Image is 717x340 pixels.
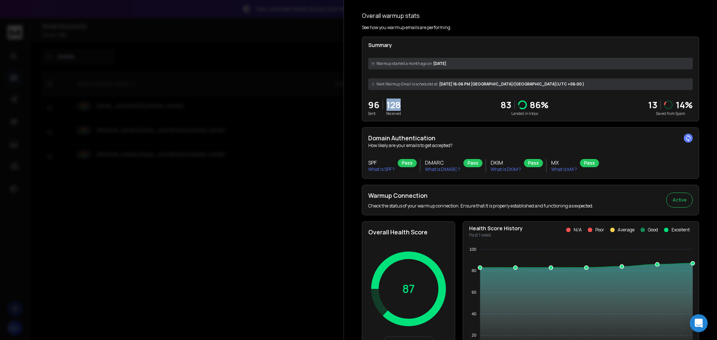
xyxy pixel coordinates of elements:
strong: 13 [648,99,657,111]
h2: Domain Authentication [368,134,693,143]
h3: SPF [368,159,395,166]
p: Summary [368,41,693,49]
p: What is SPF ? [368,166,395,172]
p: What is MX ? [551,166,577,172]
button: Active [666,193,693,208]
p: See how you warmup emails are performing [362,25,450,31]
div: Open Intercom Messenger [690,314,708,332]
div: [DATE] 16:06 PM [GEOGRAPHIC_DATA]/[GEOGRAPHIC_DATA] (UTC +06:00 ) [368,78,693,90]
tspan: 100 [469,247,476,252]
h2: Warmup Connection [368,191,593,200]
p: 83 [501,99,511,111]
p: Excellent [671,227,690,233]
p: 14 % [676,99,693,111]
p: Average [618,227,634,233]
h3: DMARC [425,159,460,166]
tspan: 20 [472,333,476,337]
tspan: 60 [472,290,476,294]
p: Health Score History [469,225,523,232]
p: What is DKIM ? [491,166,521,172]
p: 87 [402,282,415,296]
p: 128 [386,99,401,111]
span: Warmup started a month ago on [376,61,432,66]
span: Next Warmup Email is scheduled at [376,81,438,87]
p: Past 1 week [469,232,523,238]
h2: Overall Health Score [368,228,449,237]
p: Good [648,227,658,233]
h1: Overall warmup stats [362,11,420,20]
p: 96 [368,99,379,111]
tspan: 40 [472,312,476,316]
h3: DKIM [491,159,521,166]
div: Pass [524,159,543,167]
div: Pass [463,159,482,167]
p: How likely are your emails to get accepted? [368,143,693,149]
p: Landed in Inbox [501,111,549,116]
div: Pass [398,159,417,167]
h3: MX [551,159,577,166]
p: Sent [368,111,379,116]
p: Check the status of your warmup connection. Ensure that it is properly established and functionin... [368,203,593,209]
p: Saved from Spam [648,111,693,116]
div: [DATE] [368,58,693,69]
p: Poor [595,227,604,233]
p: N/A [574,227,582,233]
div: Pass [580,159,599,167]
p: Received [386,111,401,116]
p: 86 % [530,99,549,111]
p: What is DMARC ? [425,166,460,172]
tspan: 80 [472,268,476,273]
